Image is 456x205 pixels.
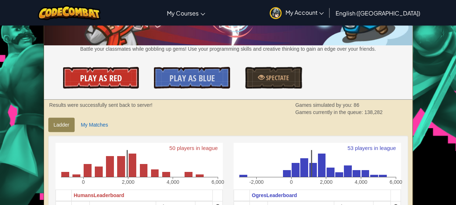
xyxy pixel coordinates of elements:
text: -2,000 [249,179,264,185]
span: Games simulated by you: [295,102,354,108]
span: Leaderboard [266,192,297,198]
span: Humans [74,192,93,198]
text: 50 players in league [169,145,217,151]
strong: Results were successfully sent back to server! [49,102,152,108]
a: My Courses [163,3,209,23]
span: Spectate [265,73,289,82]
a: My Matches [75,118,113,132]
text: 6,000 [211,179,224,185]
span: My Courses [167,9,199,17]
span: Ogres [252,192,266,198]
img: CodeCombat logo [38,5,101,20]
a: Ladder [48,118,75,132]
a: English ([GEOGRAPHIC_DATA]) [332,3,424,23]
span: Games currently in the queue: [295,109,364,115]
span: Play As Red [80,72,122,84]
img: avatar [270,7,282,19]
text: 2,000 [320,179,332,185]
span: My Account [285,9,324,16]
text: 0 [82,179,85,185]
text: 53 players in league [347,145,395,151]
span: 86 [354,102,359,108]
p: Battle your classmates while gobbling up gems! Use your programming skills and creative thinking ... [44,45,412,53]
a: Spectate [245,67,302,88]
text: 0 [290,179,293,185]
text: 4,000 [167,179,179,185]
text: 2,000 [121,179,134,185]
span: 138,282 [364,109,382,115]
text: 4,000 [354,179,367,185]
span: Play As Blue [169,72,215,84]
span: Leaderboard [94,192,124,198]
a: My Account [266,1,327,24]
text: 6,000 [389,179,402,185]
span: English ([GEOGRAPHIC_DATA]) [335,9,420,17]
